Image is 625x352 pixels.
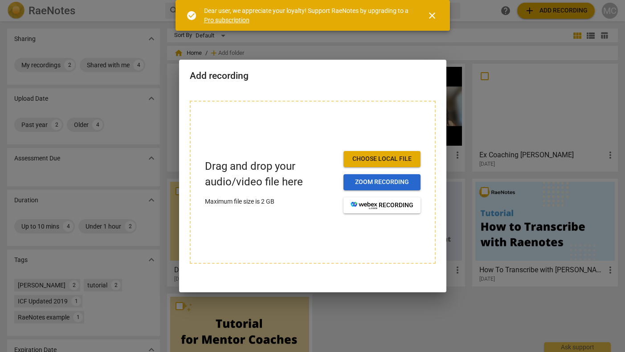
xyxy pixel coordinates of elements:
h2: Add recording [190,70,436,82]
p: Drag and drop your audio/video file here [205,159,336,190]
span: Zoom recording [351,178,413,187]
button: recording [343,197,421,213]
span: Choose local file [351,155,413,164]
span: recording [351,201,413,210]
div: Dear user, we appreciate your loyalty! Support RaeNotes by upgrading to a [204,6,411,25]
p: Maximum file size is 2 GB [205,197,336,206]
button: Zoom recording [343,174,421,190]
button: Close [421,5,443,26]
button: Choose local file [343,151,421,167]
span: close [427,10,437,21]
a: Pro subscription [204,16,249,24]
span: check_circle [186,10,197,21]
